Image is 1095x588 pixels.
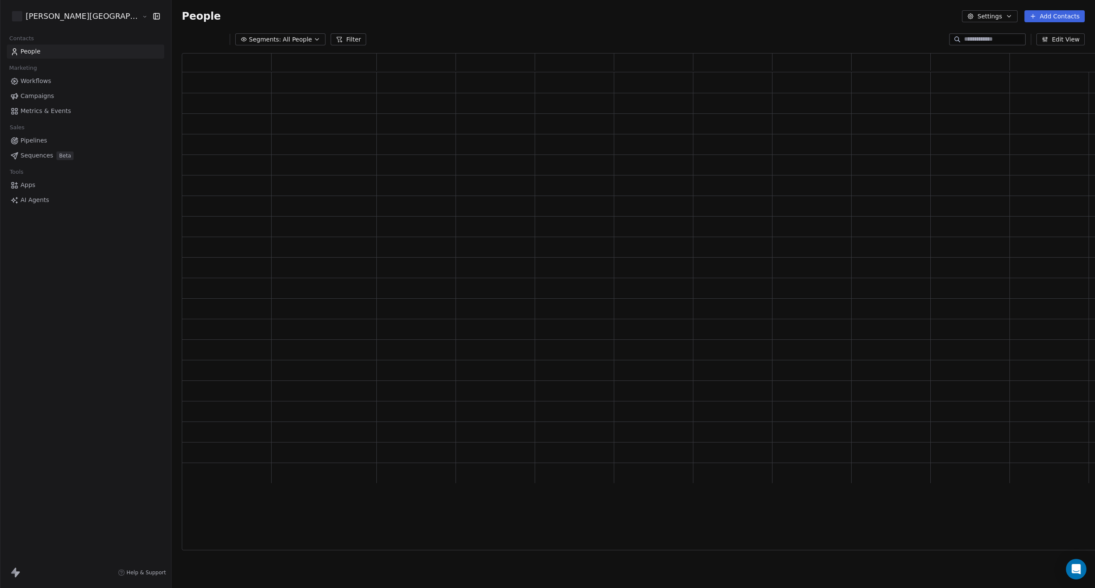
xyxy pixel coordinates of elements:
[7,89,164,103] a: Campaigns
[1036,33,1085,45] button: Edit View
[7,134,164,148] a: Pipelines
[7,45,164,59] a: People
[1066,559,1086,579] div: Open Intercom Messenger
[56,151,74,160] span: Beta
[962,10,1017,22] button: Settings
[6,32,38,45] span: Contacts
[21,196,49,205] span: AI Agents
[6,121,28,134] span: Sales
[21,136,47,145] span: Pipelines
[21,77,51,86] span: Workflows
[182,10,221,23] span: People
[21,107,71,116] span: Metrics & Events
[7,104,164,118] a: Metrics & Events
[21,181,36,190] span: Apps
[283,35,312,44] span: All People
[10,9,136,24] button: [PERSON_NAME][GEOGRAPHIC_DATA]
[118,569,166,576] a: Help & Support
[127,569,166,576] span: Help & Support
[1024,10,1085,22] button: Add Contacts
[21,151,53,160] span: Sequences
[26,11,140,22] span: [PERSON_NAME][GEOGRAPHIC_DATA]
[21,92,54,101] span: Campaigns
[7,193,164,207] a: AI Agents
[249,35,281,44] span: Segments:
[7,178,164,192] a: Apps
[6,62,41,74] span: Marketing
[7,74,164,88] a: Workflows
[331,33,366,45] button: Filter
[21,47,41,56] span: People
[7,148,164,163] a: SequencesBeta
[6,166,27,178] span: Tools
